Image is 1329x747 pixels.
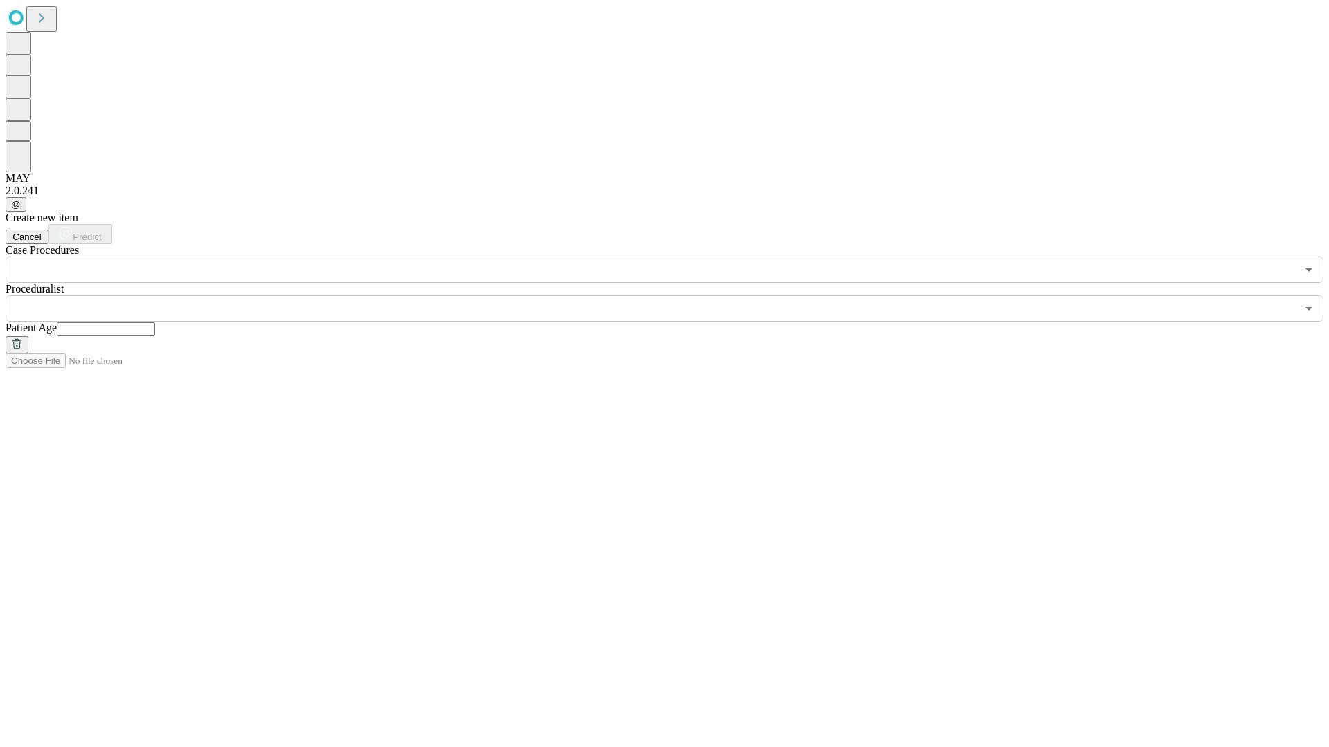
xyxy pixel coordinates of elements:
[6,244,79,256] span: Scheduled Procedure
[48,224,112,244] button: Predict
[6,230,48,244] button: Cancel
[6,322,57,333] span: Patient Age
[6,283,64,295] span: Proceduralist
[73,232,101,242] span: Predict
[6,172,1323,185] div: MAY
[6,197,26,212] button: @
[1299,299,1319,318] button: Open
[6,212,78,223] span: Create new item
[1299,260,1319,279] button: Open
[6,185,1323,197] div: 2.0.241
[11,199,21,210] span: @
[12,232,42,242] span: Cancel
